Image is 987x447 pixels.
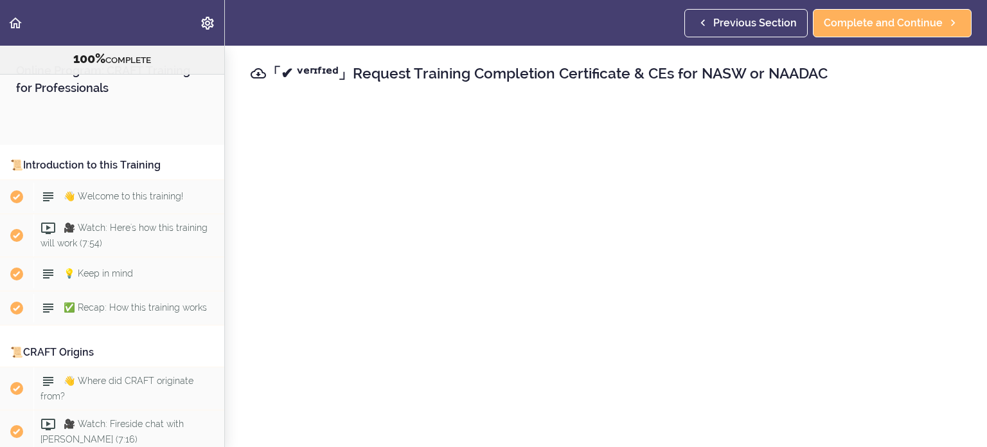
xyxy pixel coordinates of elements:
[8,15,23,31] svg: Back to course curriculum
[684,9,808,37] a: Previous Section
[64,302,207,313] span: ✅ Recap: How this training works
[200,15,215,31] svg: Settings Menu
[40,376,193,401] span: 👋 Where did CRAFT originate from?
[64,268,133,278] span: 💡 Keep in mind
[824,15,943,31] span: Complete and Continue
[713,15,797,31] span: Previous Section
[40,419,184,444] span: 🎥 Watch: Fireside chat with [PERSON_NAME] (7:16)
[64,191,183,201] span: 👋 Welcome to this training!
[251,62,961,84] h2: 「✔ ᵛᵉʳᶦᶠᶦᵉᵈ」Request Training Completion Certificate & CEs for NASW or NAADAC
[40,223,208,248] span: 🎥 Watch: Here's how this training will work (7:54)
[73,51,105,66] span: 100%
[813,9,972,37] a: Complete and Continue
[16,51,208,68] div: COMPLETE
